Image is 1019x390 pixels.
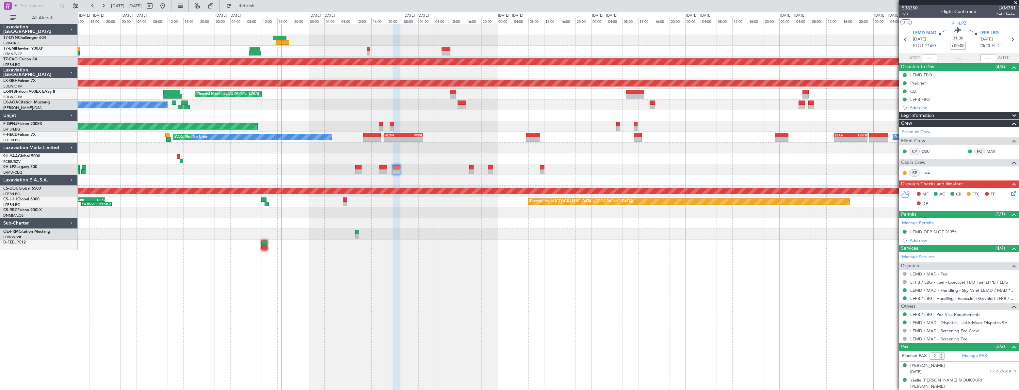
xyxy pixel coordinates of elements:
[3,133,18,137] span: F-HECD
[941,8,977,15] div: Flight Confirmed
[910,363,945,369] div: [PERSON_NAME]
[910,72,932,78] div: LEMD FBO
[780,13,805,19] div: [DATE] - [DATE]
[910,97,930,102] div: LFPB FBO
[199,18,215,24] div: 20:00
[913,36,926,43] span: [DATE]
[136,18,152,24] div: 04:00
[925,43,936,49] span: 21:50
[850,133,866,137] div: UGTB
[3,138,20,143] a: LFPB/LBG
[910,88,916,94] div: CB
[384,133,403,137] div: HEGN
[3,213,24,218] a: DNMM/LOS
[3,187,41,191] a: CS-DOUGlobal 6500
[3,95,23,100] a: EDLW/DTM
[873,18,889,24] div: 00:00
[910,296,1016,301] a: LFPB / LBG - Handling - ExecuJet (Skyvalet) LFPB / LBG
[902,220,934,226] a: Manage Permits
[654,18,670,24] div: 16:00
[995,245,1005,252] span: (4/4)
[670,18,685,24] div: 20:00
[97,202,111,206] div: 21:50 Z
[3,79,36,83] a: LX-GBHFalcon 7X
[895,132,910,142] div: No Crew
[607,18,623,24] div: 04:00
[434,18,450,24] div: 08:00
[3,241,26,244] a: D-FEELPC12
[105,18,121,24] div: 20:00
[575,18,591,24] div: 20:00
[992,43,1002,49] span: ELDT
[922,201,928,207] span: DP
[901,303,915,310] span: Others
[910,80,926,86] div: Prebrief
[7,13,71,23] button: All Aircraft
[403,18,418,24] div: 00:00
[82,202,97,206] div: 14:05 Z
[901,63,934,71] span: Dispatch To-Dos
[3,101,50,104] a: LX-AOACitation Mustang
[3,47,43,51] a: T7-EMIHawker 900XP
[902,11,918,17] span: 2/3
[371,18,387,24] div: 16:00
[384,137,403,141] div: -
[842,18,858,24] div: 16:00
[17,16,69,20] span: All Aircraft
[216,13,241,19] div: [DATE] - [DATE]
[3,208,42,212] a: CS-RRCFalcon 900LX
[998,55,1009,61] span: ALDT
[168,18,183,24] div: 12:00
[497,18,513,24] div: 00:00
[901,120,912,127] span: Crew
[3,36,46,40] a: T7-DYNChallenger 604
[3,122,42,126] a: F-GPNJFalcon 900EX
[901,211,916,218] span: Permits
[3,90,55,94] a: LX-INBFalcon 900EX EASy II
[223,1,262,11] button: Refresh
[3,79,18,83] span: LX-GBH
[990,369,1016,374] span: 15CZ56958 (PP)
[974,148,985,155] div: FO
[638,18,654,24] div: 12:00
[995,211,1005,217] span: (1/1)
[111,3,142,9] span: [DATE] - [DATE]
[858,18,873,24] div: 20:00
[910,320,1008,325] a: LEMD / MAD - Dispatch - JetAdvisor Dispatch 9H
[277,18,293,24] div: 16:00
[962,353,987,359] a: Manage PAX
[910,328,979,334] a: LEMD / MAD - Screening Fee Crew
[748,18,764,24] div: 16:00
[3,47,16,51] span: T7-EMI
[544,18,560,24] div: 12:00
[3,165,16,169] span: 9H-LPZ
[913,30,936,37] span: LEMD MAD
[560,18,575,24] div: 16:00
[732,18,748,24] div: 12:00
[3,154,18,158] span: 9H-YAA
[826,18,842,24] div: 12:00
[262,18,277,24] div: 12:00
[901,262,919,270] span: Dispatch
[953,35,963,42] span: 01:30
[889,18,905,24] div: 04:00
[979,30,999,37] span: LFPB LBG
[991,191,995,198] span: FP
[956,191,962,198] span: CR
[79,13,104,19] div: [DATE] - [DATE]
[902,353,927,359] label: Planned PAX
[901,137,925,145] span: Flight Crew
[3,122,17,126] span: F-GPNJ
[987,148,1001,154] a: MAX
[901,343,908,351] span: Pax
[513,18,528,24] div: 04:00
[910,312,980,317] a: LFPB / LBG - Pax Visa Requirements
[3,133,36,137] a: F-HECDFalcon 7X
[152,18,168,24] div: 08:00
[3,230,50,234] a: OE-FRMCitation Mustang
[701,18,717,24] div: 04:00
[3,57,19,61] span: T7-EAGL
[3,57,37,61] a: T7-EAGLFalcon 8X
[900,19,912,25] button: UTC
[3,192,20,196] a: LFPB/LBG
